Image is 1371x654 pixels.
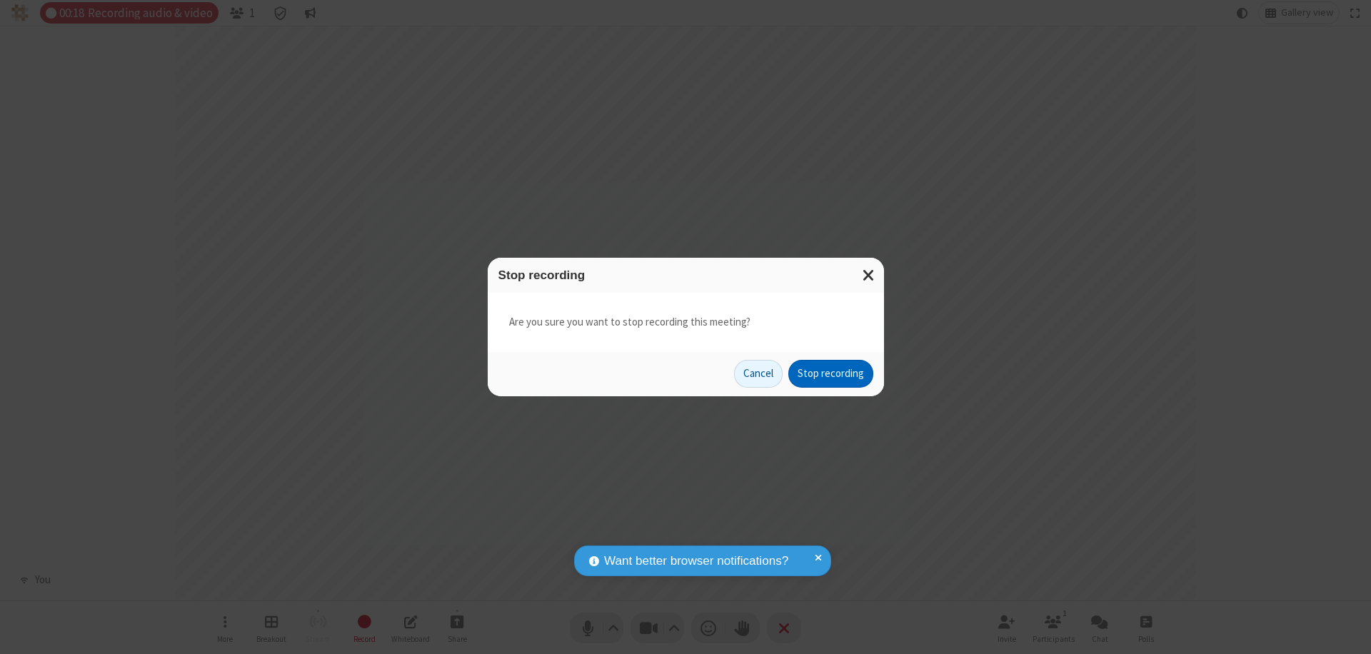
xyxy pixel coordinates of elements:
button: Cancel [734,360,783,388]
div: Are you sure you want to stop recording this meeting? [488,293,884,352]
button: Stop recording [788,360,873,388]
span: Want better browser notifications? [604,552,788,570]
button: Close modal [854,258,884,293]
h3: Stop recording [498,268,873,282]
